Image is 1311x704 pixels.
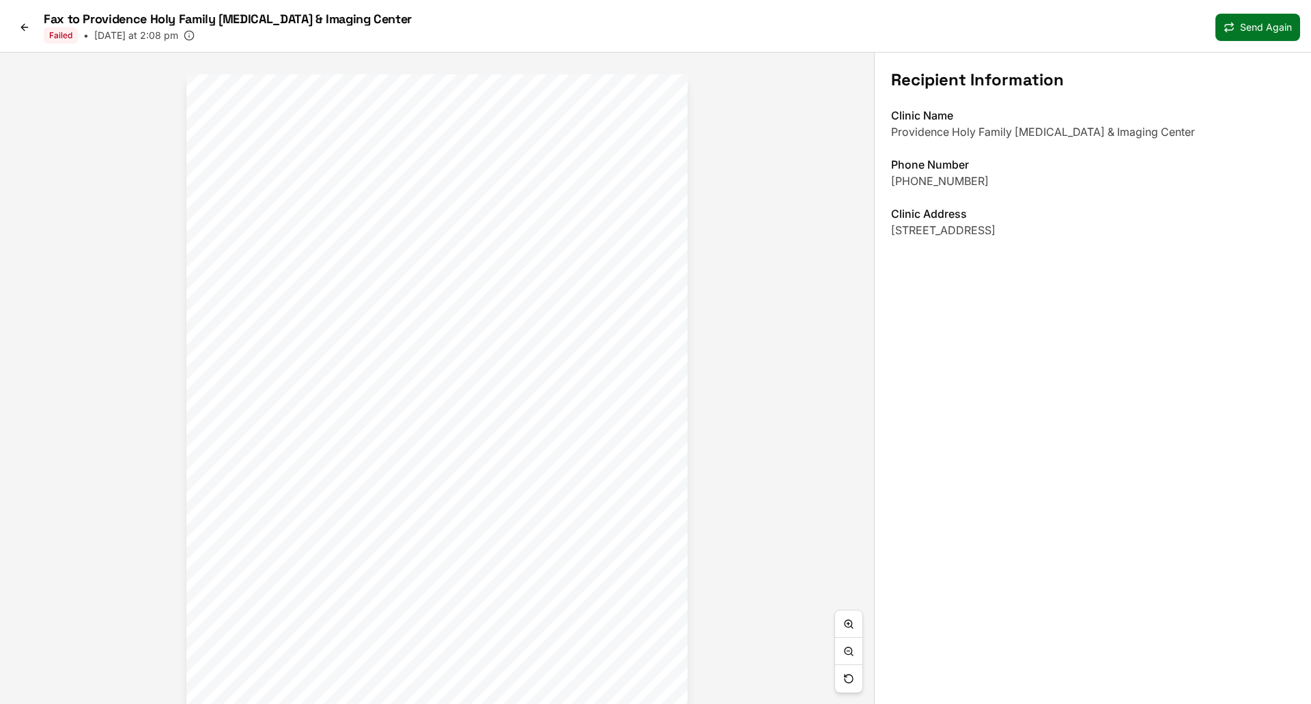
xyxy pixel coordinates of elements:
[891,222,1295,238] p: [STREET_ADDRESS]
[835,610,862,638] button: Zoom In (Ctrl/Cmd + +)
[83,29,89,42] span: •
[94,29,178,42] span: [DATE] at 2:08 pm
[891,109,953,122] label: Clinic Name
[891,158,969,171] label: Phone Number
[44,27,78,44] div: Failed
[44,11,412,27] h1: Fax to Providence Holy Family [MEDICAL_DATA] & Imaging Center
[891,124,1295,140] p: Providence Holy Family [MEDICAL_DATA] & Imaging Center
[891,69,1295,91] h3: Recipient Information
[891,173,1295,189] p: [PHONE_NUMBER]
[1215,14,1300,41] button: Send Again
[891,207,967,221] label: Clinic Address
[835,638,862,665] button: Zoom Out (Ctrl/Cmd + -)
[835,665,862,692] button: Reset View (Ctrl/Cmd + 0)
